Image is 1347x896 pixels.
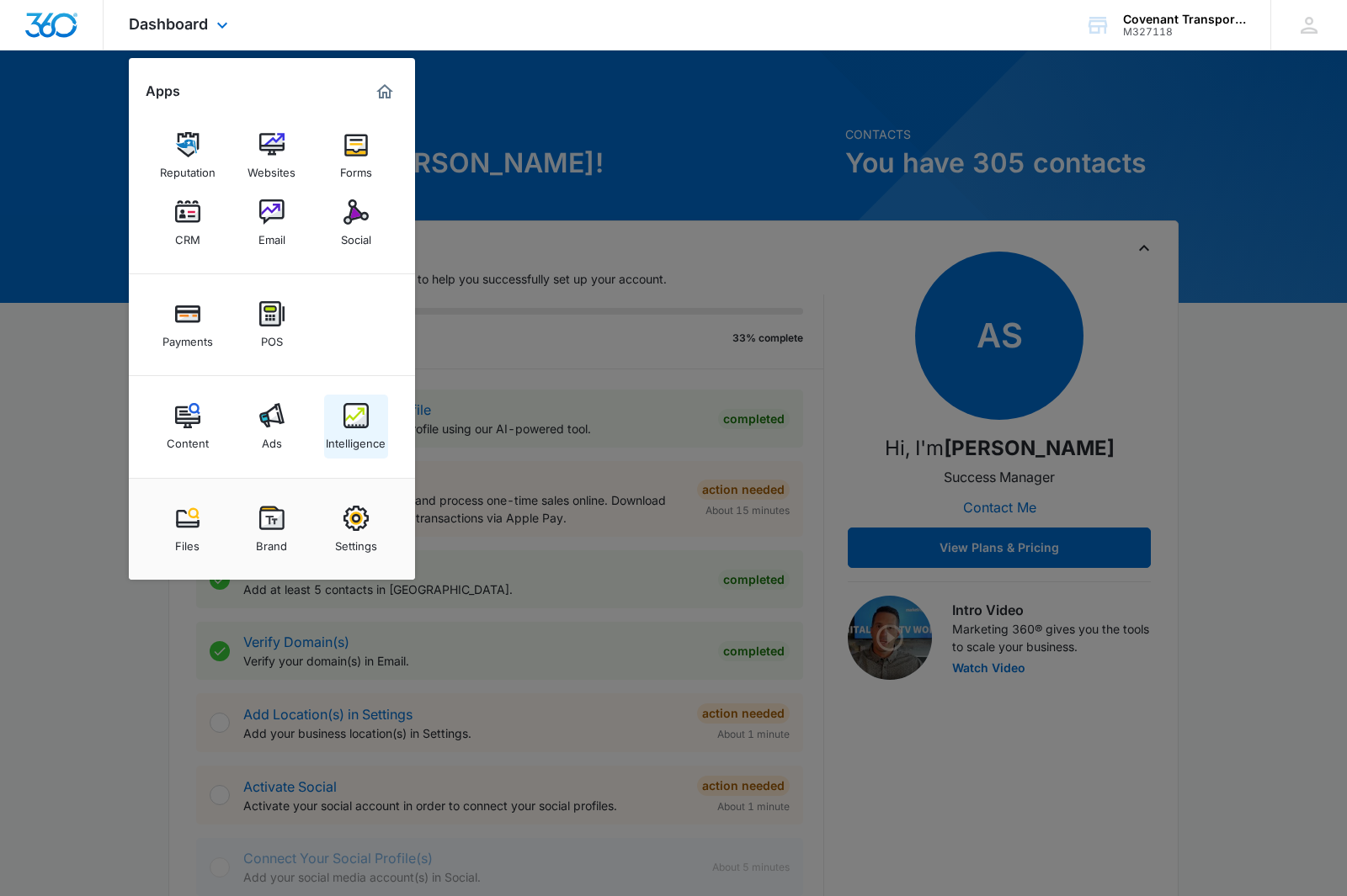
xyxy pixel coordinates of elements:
a: Websites [240,124,304,188]
div: Social [341,225,371,247]
div: Forms [340,157,372,179]
a: Content [156,395,220,459]
a: CRM [156,191,220,255]
a: Settings [324,497,388,561]
div: Ads [262,428,282,450]
a: Files [156,497,220,561]
a: Intelligence [324,395,388,459]
div: account name [1123,13,1246,26]
div: account id [1123,26,1246,38]
div: Email [258,225,285,247]
a: Marketing 360® Dashboard [371,78,398,105]
div: Payments [162,326,213,348]
div: Intelligence [326,428,386,450]
a: Ads [240,395,304,459]
a: Email [240,191,304,255]
div: Reputation [160,157,216,179]
div: Content [167,428,209,450]
a: Social [324,191,388,255]
div: Settings [335,531,377,553]
a: Brand [240,497,304,561]
a: Reputation [156,124,220,188]
div: Websites [248,157,295,179]
div: POS [261,326,283,348]
div: CRM [175,225,200,247]
span: Dashboard [129,15,208,33]
a: Forms [324,124,388,188]
a: POS [240,293,304,357]
div: Files [175,531,200,553]
div: Brand [256,531,287,553]
h2: Apps [146,83,180,99]
a: Payments [156,293,220,357]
